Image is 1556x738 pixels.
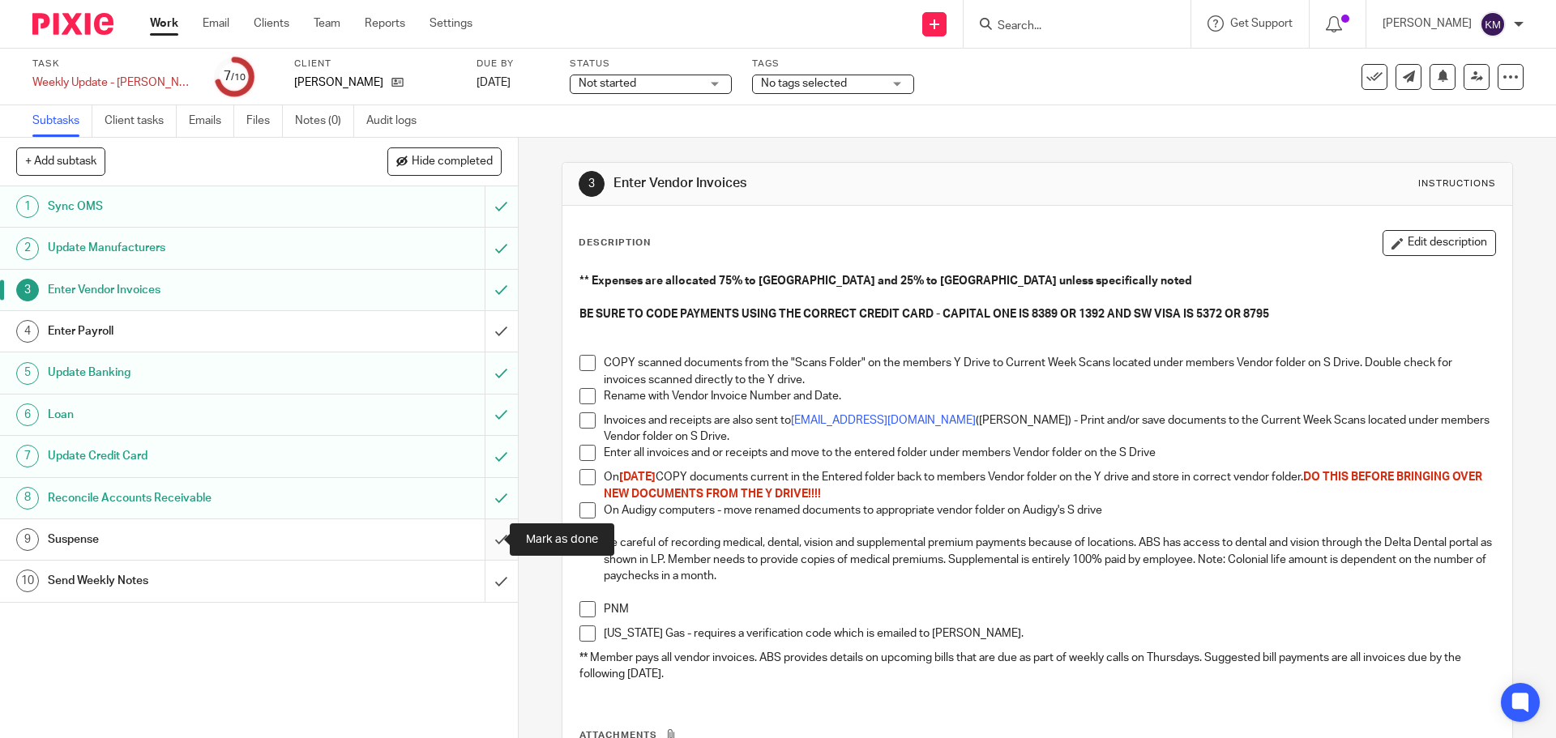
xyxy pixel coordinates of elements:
a: Reports [365,15,405,32]
button: Edit description [1383,230,1496,256]
span: [DATE] [619,471,656,483]
h1: Suspense [48,527,328,552]
p: [PERSON_NAME] [1383,15,1472,32]
div: 6 [16,403,39,426]
label: Due by [477,58,549,70]
img: svg%3E [1480,11,1506,37]
div: 9 [16,528,39,551]
div: 7 [224,67,246,86]
strong: ** Expenses are allocated 75% to [GEOGRAPHIC_DATA] and 25% to [GEOGRAPHIC_DATA] unless specifical... [579,275,1192,287]
span: Hide completed [412,156,493,169]
div: 8 [16,487,39,510]
span: Not started [579,78,636,89]
div: 10 [16,569,39,592]
div: 1 [16,195,39,218]
h1: Enter Vendor Invoices [613,175,1072,192]
a: Client tasks [105,105,177,137]
h1: Update Manufacturers [48,236,328,260]
a: Audit logs [366,105,429,137]
h1: Reconcile Accounts Receivable [48,486,328,510]
div: 5 [16,362,39,385]
label: Task [32,58,194,70]
a: Files [246,105,283,137]
span: No tags selected [761,78,847,89]
h1: Enter Vendor Invoices [48,278,328,302]
button: + Add subtask [16,147,105,175]
a: Clients [254,15,289,32]
label: Status [570,58,732,70]
p: Be careful of recording medical, dental, vision and supplemental premium payments because of loca... [604,535,1494,584]
p: On COPY documents current in the Entered folder back to members Vendor folder on the Y drive and ... [604,469,1494,502]
span: [DATE] [477,77,511,88]
p: [PERSON_NAME] [294,75,383,91]
h1: Update Credit Card [48,444,328,468]
h1: Send Weekly Notes [48,569,328,593]
div: 3 [16,279,39,301]
div: Instructions [1418,177,1496,190]
label: Tags [752,58,914,70]
p: Rename with Vendor Invoice Number and Date. [604,388,1494,404]
p: [US_STATE] Gas - requires a verification code which is emailed to [PERSON_NAME]. [604,625,1494,642]
span: Get Support [1230,18,1293,29]
p: ** Member pays all vendor invoices. ABS provides details on upcoming bills that are due as part o... [579,650,1494,683]
div: 7 [16,445,39,467]
a: Notes (0) [295,105,354,137]
small: /10 [231,73,246,82]
p: Invoices and receipts are also sent to ([PERSON_NAME]) - Print and/or save documents to the Curre... [604,412,1494,446]
div: Weekly Update - [PERSON_NAME] [32,75,194,91]
h1: Loan [48,403,328,427]
label: Client [294,58,456,70]
img: Pixie [32,13,113,35]
p: Description [579,237,651,250]
h1: Enter Payroll [48,319,328,343]
a: Email [203,15,229,32]
p: Enter all invoices and or receipts and move to the entered folder under members Vendor folder on ... [604,445,1494,461]
p: On Audigy computers - move renamed documents to appropriate vendor folder on Audigy's S drive [604,502,1494,518]
a: Work [150,15,178,32]
div: Weekly Update - Beauchamp [32,75,194,91]
strong: BE SURE TO CODE PAYMENTS USING THE CORRECT CREDIT CARD - CAPITAL ONE IS 8389 OR 1392 AND SW VISA ... [579,309,1269,320]
a: Subtasks [32,105,92,137]
h1: Update Banking [48,360,328,385]
a: Emails [189,105,234,137]
h1: Sync OMS [48,194,328,219]
div: 3 [579,171,605,197]
a: Settings [430,15,472,32]
button: Hide completed [387,147,502,175]
p: PNM [604,601,1494,617]
div: 4 [16,320,39,343]
a: Team [314,15,340,32]
input: Search [996,19,1142,34]
span: DO THIS BEFORE BRINGING OVER NEW DOCUMENTS FROM THE Y DRIVE!!!! [604,471,1485,499]
a: [EMAIL_ADDRESS][DOMAIN_NAME] [791,415,976,426]
p: COPY scanned documents from the "Scans Folder" on the members Y Drive to Current Week Scans locat... [604,355,1494,388]
div: 2 [16,237,39,260]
